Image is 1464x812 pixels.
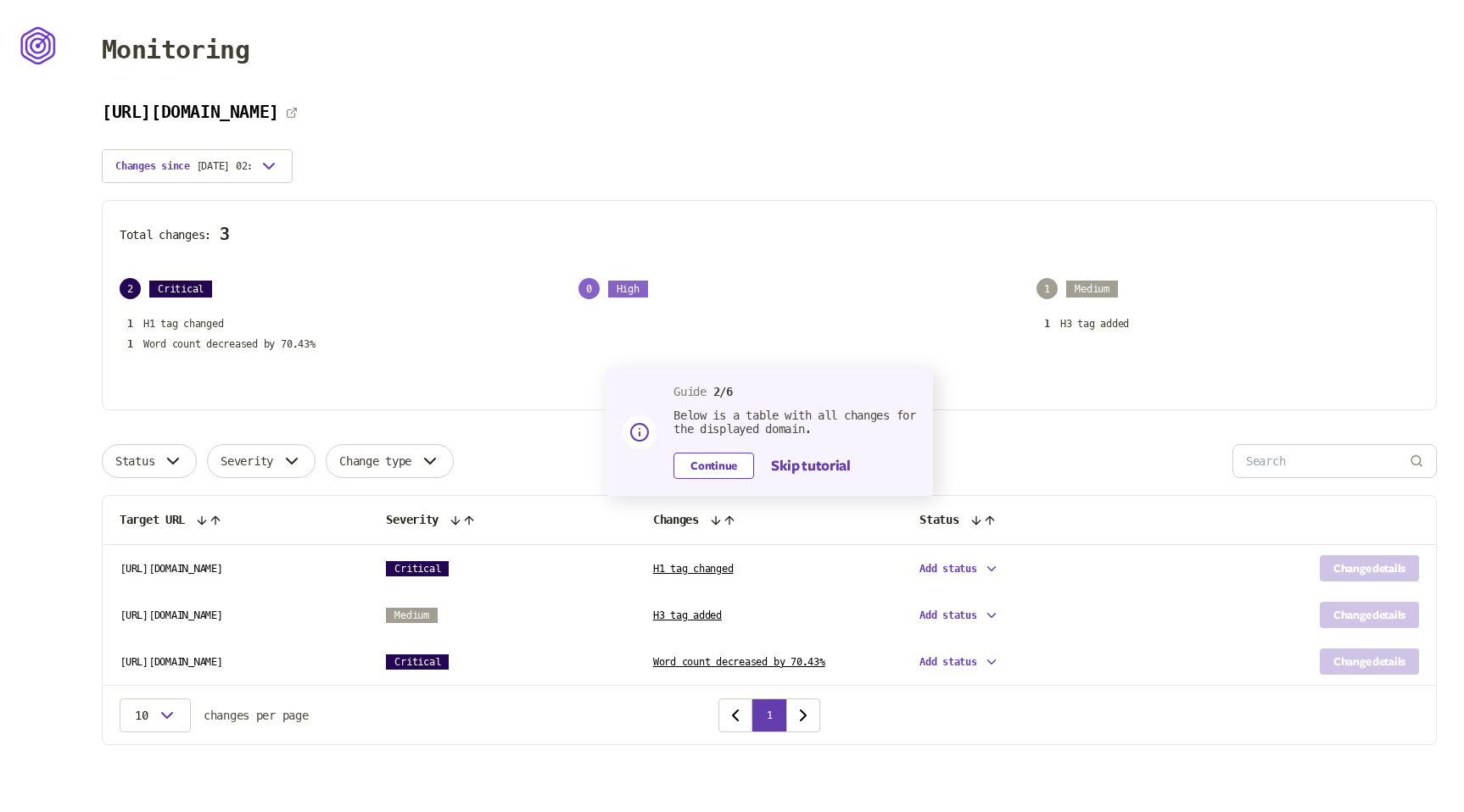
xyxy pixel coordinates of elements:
[902,496,1169,545] th: Status
[220,225,230,244] span: 3
[149,281,212,298] span: Critical
[1320,648,1419,675] button: Change details
[120,278,141,299] span: 2
[120,562,352,576] div: [URL][DOMAIN_NAME]
[369,496,635,545] th: Severity
[1320,555,1419,581] button: Change details
[713,385,733,398] span: 2 / 6
[120,225,1419,244] p: Total changes:
[1320,602,1419,628] button: Change details
[673,453,754,479] button: Continue
[673,385,916,398] p: Guide
[386,654,449,670] span: Critical
[386,608,438,623] span: Medium
[386,561,449,576] span: Critical
[1037,278,1058,299] span: 1
[771,456,850,476] button: Skip tutorial
[673,409,916,436] p: Below is a table with all changes for the displayed domain.
[636,496,902,545] th: Changes
[578,278,600,299] span: 0
[120,609,352,622] div: [URL][DOMAIN_NAME]
[103,496,369,545] th: Target URL
[608,281,648,298] span: High
[102,103,279,122] h3: [URL][DOMAIN_NAME]
[102,35,249,64] h1: Monitoring
[1066,281,1118,298] span: Medium
[120,655,352,669] div: [URL][DOMAIN_NAME]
